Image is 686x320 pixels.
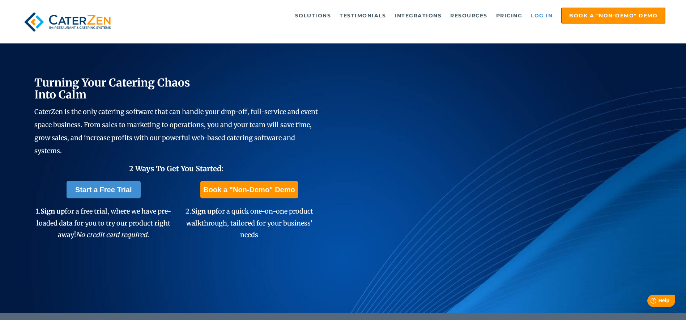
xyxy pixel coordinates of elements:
[447,8,491,23] a: Resources
[200,181,298,198] a: Book a "Non-Demo" Demo
[561,8,665,24] a: Book a "Non-Demo" Demo
[493,8,526,23] a: Pricing
[131,8,665,24] div: Navigation Menu
[191,207,216,215] span: Sign up
[21,8,114,36] img: caterzen
[291,8,335,23] a: Solutions
[129,164,223,173] span: 2 Ways To Get You Started:
[186,207,313,239] span: 2. for a quick one-on-one product walkthrough, tailored for your business' needs
[41,207,65,215] span: Sign up
[36,207,171,239] span: 1. for a free trial, where we have pre-loaded data for you to try our product right away!
[76,231,149,239] em: No credit card required.
[622,292,678,312] iframe: Help widget launcher
[527,8,556,23] a: Log in
[336,8,389,23] a: Testimonials
[391,8,445,23] a: Integrations
[34,108,318,155] span: CaterZen is the only catering software that can handle your drop-off, full-service and event spac...
[34,76,190,101] span: Turning Your Catering Chaos Into Calm
[67,181,141,198] a: Start a Free Trial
